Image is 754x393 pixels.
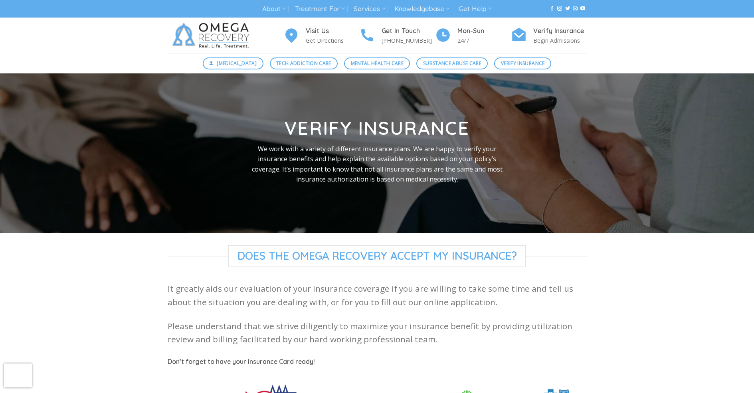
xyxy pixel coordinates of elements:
a: Tech Addiction Care [270,57,338,69]
a: Substance Abuse Care [416,57,488,69]
a: Get In Touch [PHONE_NUMBER] [359,26,435,45]
a: [MEDICAL_DATA] [203,57,263,69]
p: Begin Admissions [533,36,587,45]
p: Please understand that we strive diligently to maximize your insurance benefit by providing utili... [168,320,587,346]
span: Mental Health Care [351,59,404,67]
h4: Visit Us [306,26,359,36]
a: Verify Insurance Begin Admissions [511,26,587,45]
p: 24/7 [457,36,511,45]
a: Verify Insurance [494,57,551,69]
h5: Don’t forget to have your Insurance Card ready! [168,357,587,367]
strong: Verify Insurance [285,117,469,140]
p: [PHONE_NUMBER] [382,36,435,45]
a: Follow on Instagram [557,6,562,12]
span: Verify Insurance [501,59,545,67]
p: Get Directions [306,36,359,45]
a: About [262,2,286,16]
span: Substance Abuse Care [423,59,481,67]
span: Does The Omega Recovery Accept My Insurance? [228,245,526,267]
a: Follow on Twitter [565,6,570,12]
a: Get Help [459,2,492,16]
a: Services [354,2,385,16]
a: Knowledgebase [394,2,449,16]
span: [MEDICAL_DATA] [217,59,257,67]
a: Mental Health Care [344,57,410,69]
h4: Verify Insurance [533,26,587,36]
a: Visit Us Get Directions [283,26,359,45]
img: Omega Recovery [168,18,257,53]
h4: Get In Touch [382,26,435,36]
a: Send us an email [573,6,578,12]
p: It greatly aids our evaluation of your insurance coverage if you are willing to take some time an... [168,282,587,309]
p: We work with a variety of different insurance plans. We are happy to verify your insurance benefi... [248,144,507,185]
a: Follow on Facebook [550,6,554,12]
span: Tech Addiction Care [276,59,331,67]
a: Follow on YouTube [580,6,585,12]
h4: Mon-Sun [457,26,511,36]
a: Treatment For [295,2,345,16]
